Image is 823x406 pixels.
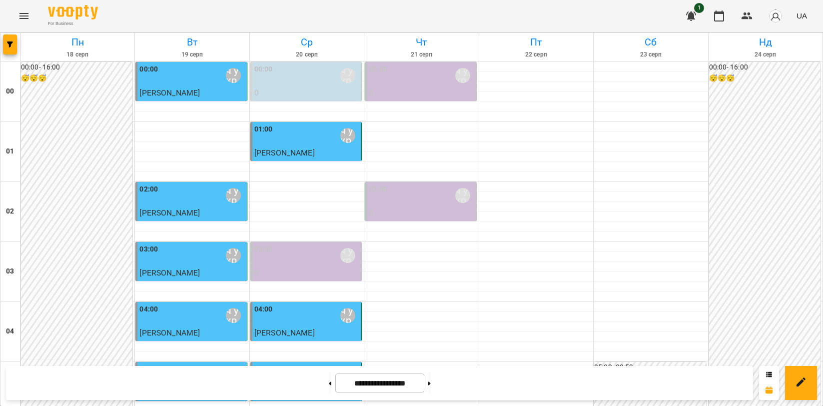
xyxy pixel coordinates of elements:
[139,268,200,277] span: [PERSON_NAME]
[340,248,355,263] div: Мойсук Надія\ ма укр\шч укр\ https://us06web.zoom.us/j/84559859332
[254,87,359,99] p: 0
[48,5,98,19] img: Voopty Logo
[139,304,158,315] label: 04:00
[254,159,359,171] p: індивід МА 45 хв
[709,73,821,84] h6: 😴😴😴
[595,50,706,59] h6: 23 серп
[366,34,477,50] h6: Чт
[254,244,273,255] label: 03:00
[340,128,355,143] div: Мойсук Надія\ ма укр\шч укр\ https://us06web.zoom.us/j/84559859332
[710,50,821,59] h6: 24 серп
[139,99,244,111] p: індивід МА 45 хв
[22,34,133,50] h6: Пн
[369,219,474,231] p: Бронь
[139,339,244,351] p: індивід шч 45 хв
[369,207,474,219] p: 0
[139,88,200,97] span: [PERSON_NAME]
[226,68,241,83] div: Мойсук Надія\ ма укр\шч укр\ https://us06web.zoom.us/j/84559859332
[139,64,158,75] label: 00:00
[254,124,273,135] label: 01:00
[769,9,783,23] img: avatar_s.png
[254,304,273,315] label: 04:00
[6,206,14,217] h6: 02
[6,146,14,157] h6: 01
[136,34,247,50] h6: Вт
[6,86,14,97] h6: 00
[139,184,158,195] label: 02:00
[366,50,477,59] h6: 21 серп
[709,62,821,73] h6: 00:00 - 16:00
[251,50,362,59] h6: 20 серп
[48,20,98,27] span: For Business
[254,148,315,157] span: [PERSON_NAME]
[226,248,241,263] div: Мойсук Надія\ ма укр\шч укр\ https://us06web.zoom.us/j/84559859332
[254,339,359,351] p: індивід МА 45 хв
[254,328,315,337] span: [PERSON_NAME]
[340,68,355,83] div: Мойсук Надія\ ма укр\шч укр\ https://us06web.zoom.us/j/84559859332
[21,73,132,84] h6: 😴😴😴
[12,4,36,28] button: Menu
[710,34,821,50] h6: Нд
[369,184,387,195] label: 02:00
[369,64,387,75] label: 00:00
[139,279,244,291] p: індивід МА 45 хв
[254,99,359,122] p: індивід МА 45 хв ([PERSON_NAME])
[254,267,359,279] p: 0
[254,279,359,291] p: Бронь
[139,208,200,217] span: [PERSON_NAME]
[21,62,132,73] h6: 00:00 - 16:00
[139,219,244,231] p: індивід МА 45 хв
[797,10,807,21] span: UA
[139,244,158,255] label: 03:00
[694,3,704,13] span: 1
[369,99,474,111] p: Бронь
[139,328,200,337] span: [PERSON_NAME]
[226,308,241,323] div: Мойсук Надія\ ма укр\шч укр\ https://us06web.zoom.us/j/84559859332
[481,34,592,50] h6: Пт
[254,64,273,75] label: 00:00
[251,34,362,50] h6: Ср
[455,188,470,203] div: Мойсук Надія\ ма укр\шч укр\ https://us06web.zoom.us/j/84559859332
[793,6,811,25] button: UA
[22,50,133,59] h6: 18 серп
[226,188,241,203] div: Мойсук Надія\ ма укр\шч укр\ https://us06web.zoom.us/j/84559859332
[369,87,474,99] p: 0
[481,50,592,59] h6: 22 серп
[595,34,706,50] h6: Сб
[340,308,355,323] div: Мойсук Надія\ ма укр\шч укр\ https://us06web.zoom.us/j/84559859332
[6,326,14,337] h6: 04
[6,266,14,277] h6: 03
[455,68,470,83] div: Мойсук Надія\ ма укр\шч укр\ https://us06web.zoom.us/j/84559859332
[136,50,247,59] h6: 19 серп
